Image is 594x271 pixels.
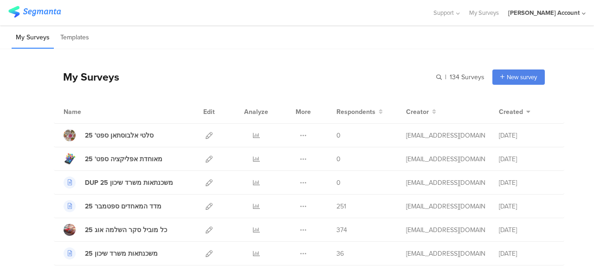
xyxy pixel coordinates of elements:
[336,107,375,117] span: Respondents
[85,178,173,188] div: DUP משכנתאות משרד שיכון 25
[64,224,167,236] a: כל מוביל סקר השלמה אוג 25
[85,131,154,140] div: סלטי אלבוסתאן ספט' 25
[433,8,454,17] span: Support
[12,27,54,49] li: My Surveys
[336,107,383,117] button: Respondents
[406,178,485,188] div: afkar2005@gmail.com
[336,178,341,188] span: 0
[64,129,154,141] a: סלטי אלבוסתאן ספט' 25
[64,247,158,259] a: משכנתאות משרד שיכון 25
[444,72,448,82] span: |
[293,100,313,123] div: More
[406,249,485,258] div: afkar2005@gmail.com
[499,225,555,235] div: [DATE]
[406,225,485,235] div: afkar2005@gmail.com
[507,73,537,82] span: New survey
[406,107,436,117] button: Creator
[64,153,162,165] a: מאוחדת אפליקציה ספט' 25
[499,131,555,140] div: [DATE]
[199,100,219,123] div: Edit
[64,107,119,117] div: Name
[336,131,341,140] span: 0
[64,200,161,212] a: מדד המאחדים ספטמבר 25
[56,27,93,49] li: Templates
[336,202,346,211] span: 251
[336,249,344,258] span: 36
[336,154,341,164] span: 0
[85,249,158,258] div: משכנתאות משרד שיכון 25
[8,6,61,18] img: segmanta logo
[508,8,580,17] div: [PERSON_NAME] Account
[85,154,162,164] div: מאוחדת אפליקציה ספט' 25
[85,202,161,211] div: מדד המאחדים ספטמבר 25
[499,178,555,188] div: [DATE]
[406,154,485,164] div: afkar2005@gmail.com
[499,202,555,211] div: [DATE]
[85,225,167,235] div: כל מוביל סקר השלמה אוג 25
[499,249,555,258] div: [DATE]
[499,107,530,117] button: Created
[499,154,555,164] div: [DATE]
[64,176,173,189] a: DUP משכנתאות משרד שיכון 25
[336,225,347,235] span: 374
[406,202,485,211] div: afkar2005@gmail.com
[450,72,484,82] span: 134 Surveys
[499,107,523,117] span: Created
[242,100,270,123] div: Analyze
[406,107,429,117] span: Creator
[54,69,119,85] div: My Surveys
[406,131,485,140] div: afkar2005@gmail.com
